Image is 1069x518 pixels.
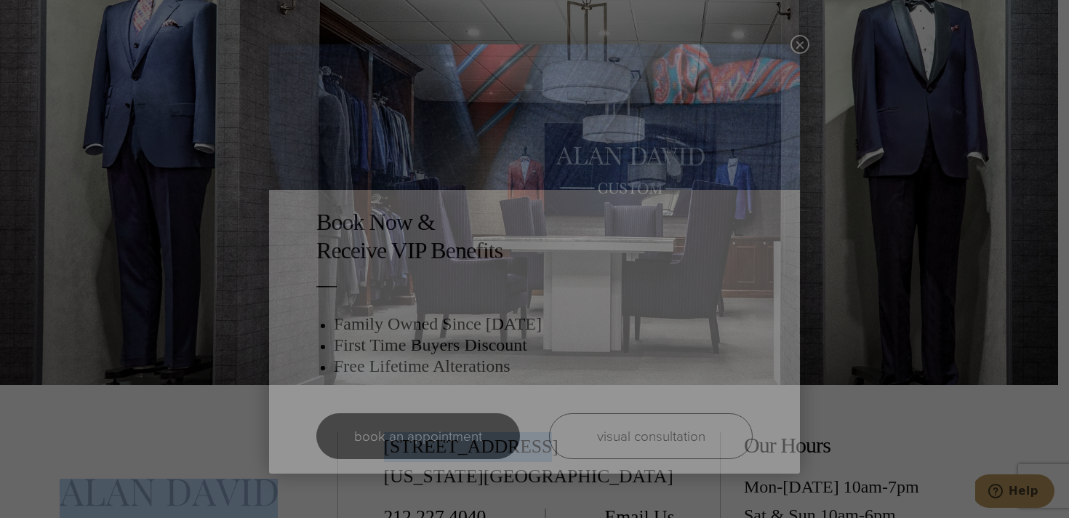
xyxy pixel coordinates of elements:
[334,314,753,335] h3: Family Owned Since [DATE]
[334,356,753,377] h3: Free Lifetime Alterations
[549,413,753,459] a: visual consultation
[334,335,753,356] h3: First Time Buyers Discount
[316,208,753,264] h2: Book Now & Receive VIP Benefits
[33,10,63,23] span: Help
[316,413,520,459] a: book an appointment
[790,35,809,54] button: Close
